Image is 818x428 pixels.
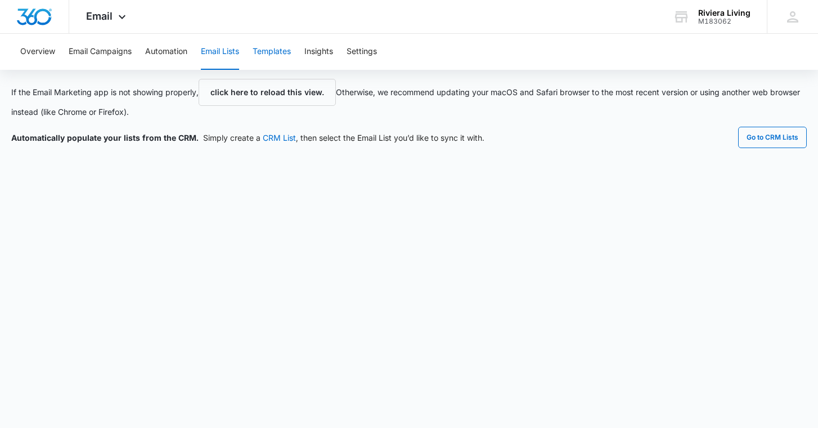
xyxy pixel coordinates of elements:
[253,34,291,70] button: Templates
[304,34,333,70] button: Insights
[11,79,807,118] p: If the Email Marketing app is not showing properly, Otherwise, we recommend updating your macOS a...
[199,79,336,106] button: click here to reload this view.
[69,34,132,70] button: Email Campaigns
[347,34,377,70] button: Settings
[698,17,750,25] div: account id
[201,34,239,70] button: Email Lists
[698,8,750,17] div: account name
[20,34,55,70] button: Overview
[86,10,113,22] span: Email
[11,132,484,144] div: Simply create a , then select the Email List you’d like to sync it with.
[11,133,199,142] span: Automatically populate your lists from the CRM.
[738,127,807,148] button: Go to CRM Lists
[263,133,296,142] a: CRM List
[145,34,187,70] button: Automation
